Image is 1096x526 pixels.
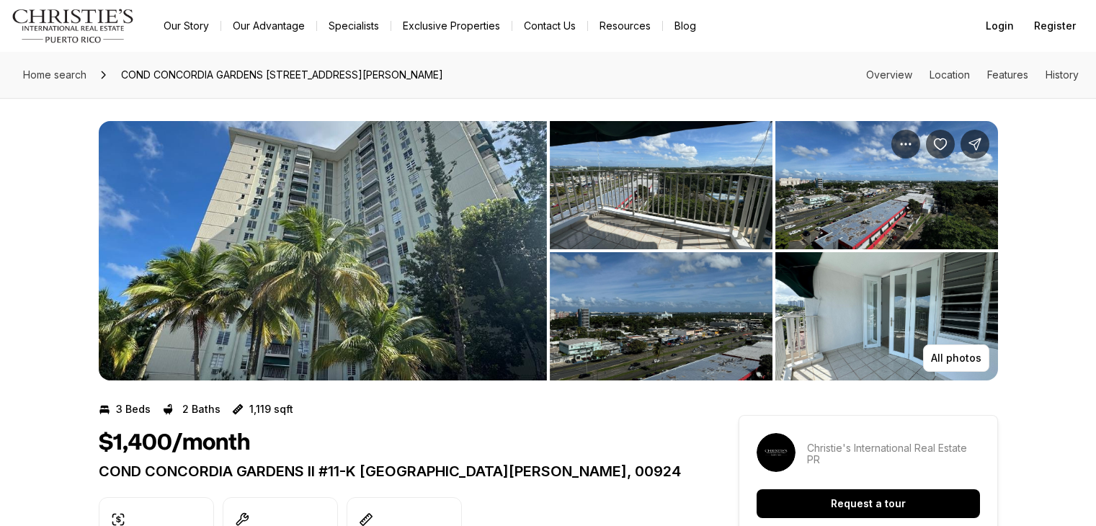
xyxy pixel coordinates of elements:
[1046,68,1079,81] a: Skip to: History
[550,121,772,249] button: View image gallery
[757,489,980,518] button: Request a tour
[99,121,547,380] li: 1 of 9
[152,16,220,36] a: Our Story
[99,463,687,480] p: COND CONCORDIA GARDENS II #11-K [GEOGRAPHIC_DATA][PERSON_NAME], 00924
[866,69,1079,81] nav: Page section menu
[99,121,547,380] button: View image gallery
[115,63,449,86] span: COND CONCORDIA GARDENS [STREET_ADDRESS][PERSON_NAME]
[12,9,135,43] img: logo
[391,16,512,36] a: Exclusive Properties
[961,130,989,159] button: Share Property: COND CONCORDIA GARDENS II #11-K
[930,68,970,81] a: Skip to: Location
[1025,12,1084,40] button: Register
[926,130,955,159] button: Save Property: COND CONCORDIA GARDENS II #11-K
[987,68,1028,81] a: Skip to: Features
[923,344,989,372] button: All photos
[512,16,587,36] button: Contact Us
[99,429,250,457] h1: $1,400/month
[931,352,981,364] p: All photos
[550,252,772,380] button: View image gallery
[17,63,92,86] a: Home search
[775,252,998,380] button: View image gallery
[182,404,220,415] p: 2 Baths
[23,68,86,81] span: Home search
[891,130,920,159] button: Property options
[775,121,998,249] button: View image gallery
[99,121,998,380] div: Listing Photos
[550,121,998,380] li: 2 of 9
[866,68,912,81] a: Skip to: Overview
[317,16,391,36] a: Specialists
[249,404,293,415] p: 1,119 sqft
[831,498,906,509] p: Request a tour
[663,16,708,36] a: Blog
[116,404,151,415] p: 3 Beds
[986,20,1014,32] span: Login
[807,442,980,465] p: Christie's International Real Estate PR
[221,16,316,36] a: Our Advantage
[1034,20,1076,32] span: Register
[588,16,662,36] a: Resources
[977,12,1023,40] button: Login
